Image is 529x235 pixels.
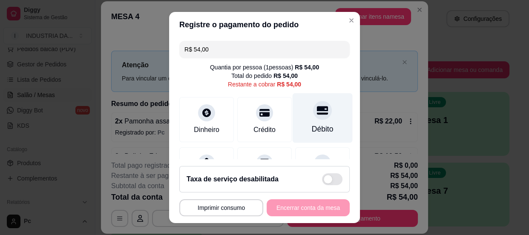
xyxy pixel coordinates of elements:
[184,41,345,58] input: Ex.: hambúrguer de cordeiro
[169,12,360,37] header: Registre o pagamento do pedido
[210,63,319,72] div: Quantia por pessoa ( 1 pessoas)
[273,72,298,80] div: R$ 54,00
[187,174,279,184] h2: Taxa de serviço desabilitada
[231,72,298,80] div: Total do pedido
[194,125,219,135] div: Dinheiro
[295,63,319,72] div: R$ 54,00
[277,80,301,89] div: R$ 54,00
[312,123,333,135] div: Débito
[253,125,276,135] div: Crédito
[179,199,263,216] button: Imprimir consumo
[228,80,301,89] div: Restante a cobrar
[345,14,358,27] button: Close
